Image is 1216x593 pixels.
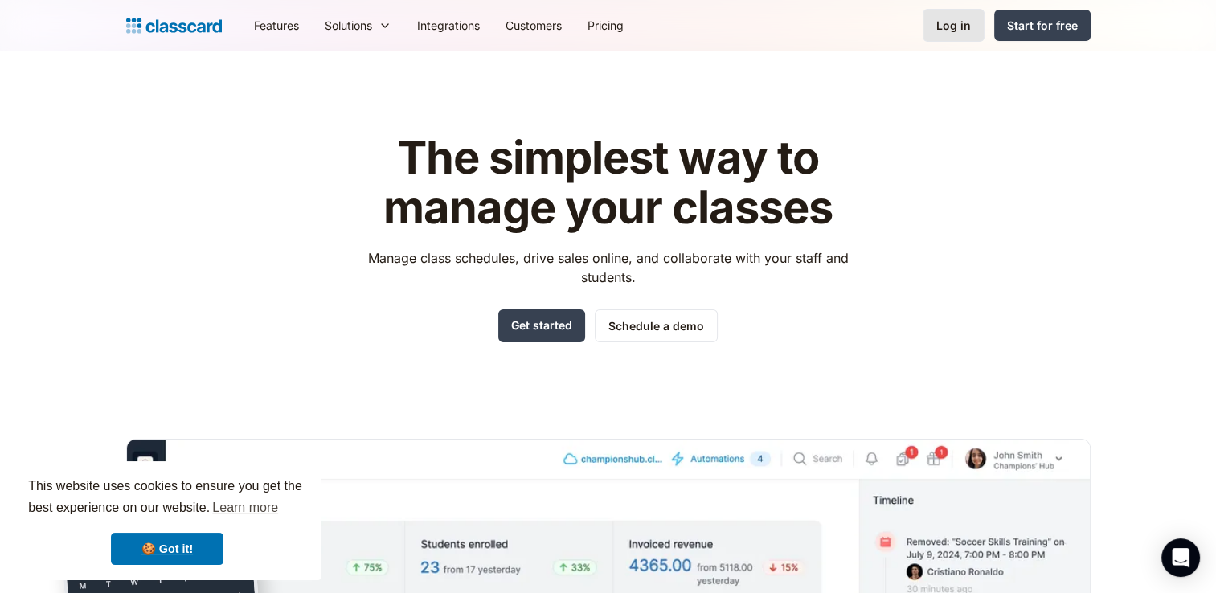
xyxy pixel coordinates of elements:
[575,7,637,43] a: Pricing
[994,10,1091,41] a: Start for free
[923,9,985,42] a: Log in
[210,496,280,520] a: learn more about cookies
[493,7,575,43] a: Customers
[241,7,312,43] a: Features
[111,533,223,565] a: dismiss cookie message
[353,133,863,232] h1: The simplest way to manage your classes
[1161,538,1200,577] div: Open Intercom Messenger
[312,7,404,43] div: Solutions
[498,309,585,342] a: Get started
[404,7,493,43] a: Integrations
[1007,17,1078,34] div: Start for free
[126,14,222,37] a: home
[595,309,718,342] a: Schedule a demo
[325,17,372,34] div: Solutions
[936,17,971,34] div: Log in
[28,476,306,520] span: This website uses cookies to ensure you get the best experience on our website.
[353,248,863,287] p: Manage class schedules, drive sales online, and collaborate with your staff and students.
[13,461,321,580] div: cookieconsent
